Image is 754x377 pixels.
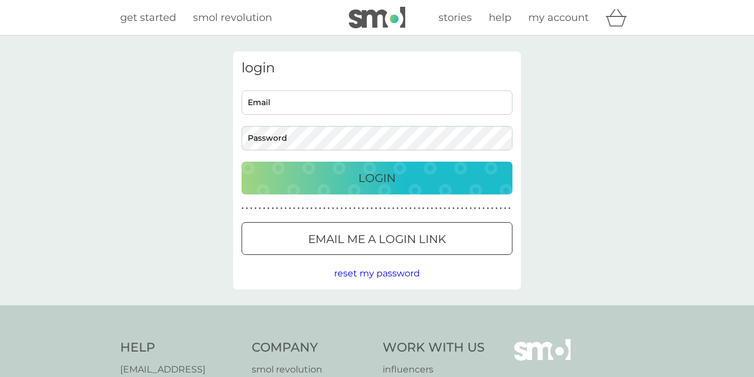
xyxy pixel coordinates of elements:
[120,339,240,357] h4: Help
[489,11,511,24] span: help
[319,206,321,211] p: ●
[371,206,373,211] p: ●
[401,206,403,211] p: ●
[397,206,399,211] p: ●
[193,11,272,24] span: smol revolution
[332,206,334,211] p: ●
[379,206,382,211] p: ●
[289,206,291,211] p: ●
[483,206,485,211] p: ●
[242,206,244,211] p: ●
[414,206,416,211] p: ●
[358,169,396,187] p: Login
[334,268,420,279] span: reset my password
[504,206,506,211] p: ●
[252,362,372,377] a: smol revolution
[315,206,317,211] p: ●
[276,206,278,211] p: ●
[353,206,356,211] p: ●
[409,206,411,211] p: ●
[461,206,463,211] p: ●
[528,10,589,26] a: my account
[388,206,390,211] p: ●
[271,206,274,211] p: ●
[263,206,265,211] p: ●
[349,7,405,28] img: smol
[448,206,450,211] p: ●
[255,206,257,211] p: ●
[427,206,429,211] p: ●
[457,206,459,211] p: ●
[323,206,326,211] p: ●
[528,11,589,24] span: my account
[508,206,511,211] p: ●
[496,206,498,211] p: ●
[440,206,442,211] p: ●
[470,206,472,211] p: ●
[431,206,433,211] p: ●
[193,10,272,26] a: smol revolution
[478,206,480,211] p: ●
[606,6,634,29] div: basket
[336,206,339,211] p: ●
[453,206,455,211] p: ●
[306,206,308,211] p: ●
[375,206,377,211] p: ●
[310,206,313,211] p: ●
[246,206,248,211] p: ●
[242,60,512,76] h3: login
[308,230,446,248] p: Email me a login link
[362,206,365,211] p: ●
[491,206,493,211] p: ●
[422,206,424,211] p: ●
[418,206,420,211] p: ●
[268,206,270,211] p: ●
[405,206,407,211] p: ●
[435,206,437,211] p: ●
[284,206,287,211] p: ●
[328,206,330,211] p: ●
[345,206,347,211] p: ●
[439,11,472,24] span: stories
[120,10,176,26] a: get started
[340,206,343,211] p: ●
[383,362,485,377] a: influencers
[392,206,394,211] p: ●
[487,206,489,211] p: ●
[366,206,369,211] p: ●
[466,206,468,211] p: ●
[334,266,420,281] button: reset my password
[252,339,372,357] h4: Company
[349,206,352,211] p: ●
[474,206,476,211] p: ●
[439,10,472,26] a: stories
[489,10,511,26] a: help
[358,206,360,211] p: ●
[242,162,512,194] button: Login
[500,206,502,211] p: ●
[120,11,176,24] span: get started
[302,206,304,211] p: ●
[383,339,485,357] h4: Work With Us
[293,206,296,211] p: ●
[250,206,252,211] p: ●
[444,206,446,211] p: ●
[297,206,300,211] p: ●
[280,206,283,211] p: ●
[259,206,261,211] p: ●
[242,222,512,255] button: Email me a login link
[384,206,386,211] p: ●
